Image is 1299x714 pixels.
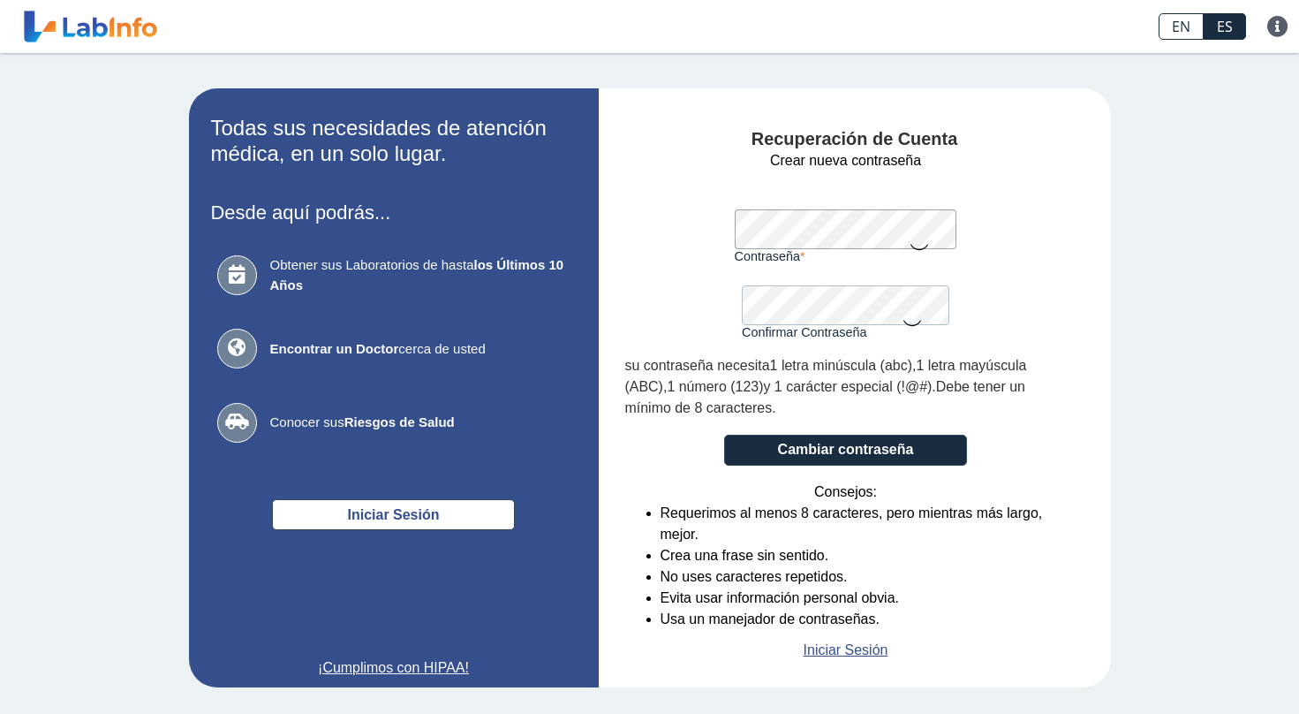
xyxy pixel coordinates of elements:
li: Evita usar información personal obvia. [661,588,1067,609]
span: cerca de usted [270,339,570,360]
a: EN [1159,13,1204,40]
span: Crear nueva contraseña [770,150,921,171]
span: 1 número (123) [667,379,763,394]
li: Crea una frase sin sentido. [661,545,1067,566]
div: , , . . [625,355,1067,419]
label: Contraseña [735,249,957,263]
span: su contraseña necesita [625,358,770,373]
button: Cambiar contraseña [724,435,967,466]
label: Confirmar Contraseña [742,325,949,339]
li: No uses caracteres repetidos. [661,566,1067,588]
li: Requerimos al menos 8 caracteres, pero mientras más largo, mejor. [661,503,1067,545]
b: Encontrar un Doctor [270,341,399,356]
button: Iniciar Sesión [272,499,515,530]
span: y 1 carácter especial (!@#) [763,379,932,394]
h4: Recuperación de Cuenta [625,129,1084,150]
h3: Desde aquí podrás... [211,201,577,224]
a: ¡Cumplimos con HIPAA! [211,657,577,679]
li: Usa un manejador de contraseñas. [661,609,1067,630]
b: los Últimos 10 Años [270,257,564,292]
span: 1 letra minúscula (abc) [770,358,912,373]
b: Riesgos de Salud [344,414,455,429]
span: Obtener sus Laboratorios de hasta [270,255,570,295]
span: Consejos: [814,482,877,503]
span: Conocer sus [270,413,570,433]
a: Iniciar Sesión [804,640,888,661]
a: ES [1204,13,1246,40]
h2: Todas sus necesidades de atención médica, en un solo lugar. [211,116,577,167]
